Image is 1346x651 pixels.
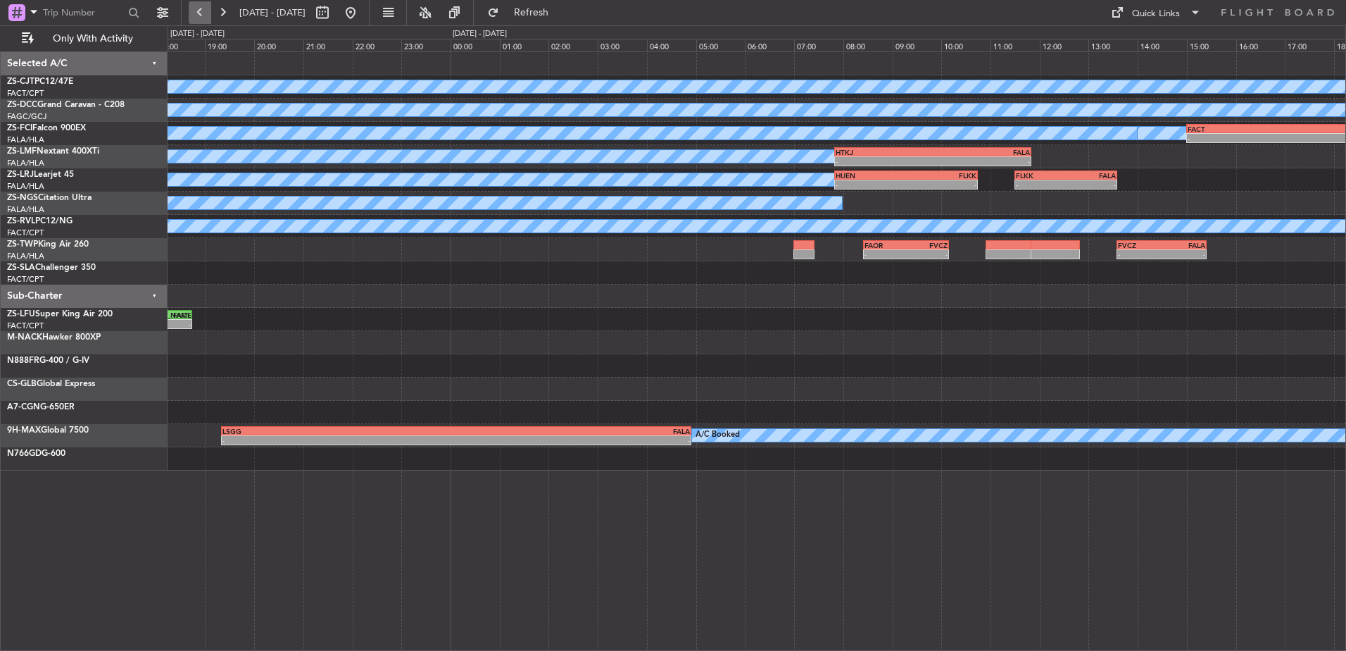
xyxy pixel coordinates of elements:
div: 22:00 [353,39,402,51]
a: ZS-LFUSuper King Air 200 [7,310,113,318]
div: 12:00 [1040,39,1089,51]
div: 15:00 [1187,39,1236,51]
a: CS-GLBGlobal Express [7,380,95,388]
button: Only With Activity [15,27,153,50]
a: N766GDG-600 [7,449,65,458]
div: - [836,157,933,166]
span: Refresh [502,8,561,18]
span: ZS-LMF [7,147,37,156]
div: 00:00 [451,39,500,51]
span: N888FR [7,356,39,365]
div: - [163,320,191,328]
div: 02:00 [548,39,598,51]
div: 08:00 [843,39,893,51]
div: 20:00 [254,39,303,51]
div: [DATE] - [DATE] [453,28,507,40]
div: Quick Links [1132,7,1180,21]
span: ZS-DCC [7,101,37,109]
span: 9H-MAX [7,426,41,435]
div: FVCZ [906,241,948,249]
span: ZS-CJT [7,77,34,86]
a: ZS-RVLPC12/NG [7,217,73,225]
div: FALA [1162,241,1205,249]
span: ZS-SLA [7,263,35,272]
div: - [1188,134,1305,142]
div: - [906,180,976,189]
div: 10:00 [941,39,990,51]
div: FACT [163,311,191,319]
a: M-NACKHawker 800XP [7,333,101,342]
div: [DATE] - [DATE] [170,28,225,40]
span: ZS-LRJ [7,170,34,179]
a: FALA/HLA [7,135,44,145]
div: FLKK [1016,171,1066,180]
div: FLKK [906,171,976,180]
a: FALA/HLA [7,204,44,215]
div: 23:00 [401,39,451,51]
div: - [864,250,906,259]
div: - [933,157,1030,166]
div: 14:00 [1138,39,1187,51]
span: ZS-TWP [7,240,38,249]
span: N766GD [7,449,42,458]
div: FALA [933,148,1030,156]
a: FACT/CPT [7,321,44,331]
span: ZS-NGS [7,194,38,202]
a: ZS-SLAChallenger 350 [7,263,96,272]
div: 11:00 [990,39,1040,51]
div: FACT [1188,125,1305,133]
div: 13:00 [1088,39,1138,51]
span: Only With Activity [37,34,149,44]
div: 06:00 [745,39,794,51]
div: 05:00 [696,39,746,51]
a: ZS-DCCGrand Caravan - C208 [7,101,125,109]
span: [DATE] - [DATE] [239,6,306,19]
div: 18:00 [156,39,206,51]
div: 16:00 [1236,39,1285,51]
span: A7-CGN [7,403,40,411]
a: FALA/HLA [7,181,44,192]
div: HUEN [836,171,906,180]
div: 09:00 [893,39,942,51]
a: ZS-TWPKing Air 260 [7,240,89,249]
span: ZS-FCI [7,124,32,132]
button: Quick Links [1104,1,1208,24]
div: FALA [456,427,690,435]
a: FAGC/GCJ [7,111,46,122]
div: HTKJ [836,148,933,156]
a: ZS-FCIFalcon 900EX [7,124,86,132]
div: - [456,436,690,445]
div: - [1016,180,1066,189]
div: FVCZ [1118,241,1162,249]
div: - [906,250,948,259]
div: 21:00 [303,39,353,51]
a: ZS-CJTPC12/47E [7,77,73,86]
a: 9H-MAXGlobal 7500 [7,426,89,435]
a: FACT/CPT [7,88,44,99]
a: FALA/HLA [7,158,44,168]
a: ZS-LRJLearjet 45 [7,170,74,179]
div: FAOR [864,241,906,249]
a: ZS-LMFNextant 400XTi [7,147,99,156]
div: - [1162,250,1205,259]
a: A7-CGNG-650ER [7,403,75,411]
div: 19:00 [205,39,254,51]
a: FALA/HLA [7,251,44,261]
span: CS-GLB [7,380,37,388]
a: N888FRG-400 / G-IV [7,356,89,365]
div: 01:00 [500,39,549,51]
div: 04:00 [647,39,696,51]
div: LSGG [222,427,456,435]
div: - [1118,250,1162,259]
a: ZS-NGSCitation Ultra [7,194,92,202]
button: Refresh [481,1,565,24]
div: 07:00 [794,39,843,51]
div: - [222,436,456,445]
span: ZS-LFU [7,310,35,318]
span: ZS-RVL [7,217,35,225]
a: FACT/CPT [7,228,44,238]
div: 03:00 [598,39,647,51]
div: FALA [1066,171,1116,180]
span: M-NACK [7,333,42,342]
div: - [836,180,906,189]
